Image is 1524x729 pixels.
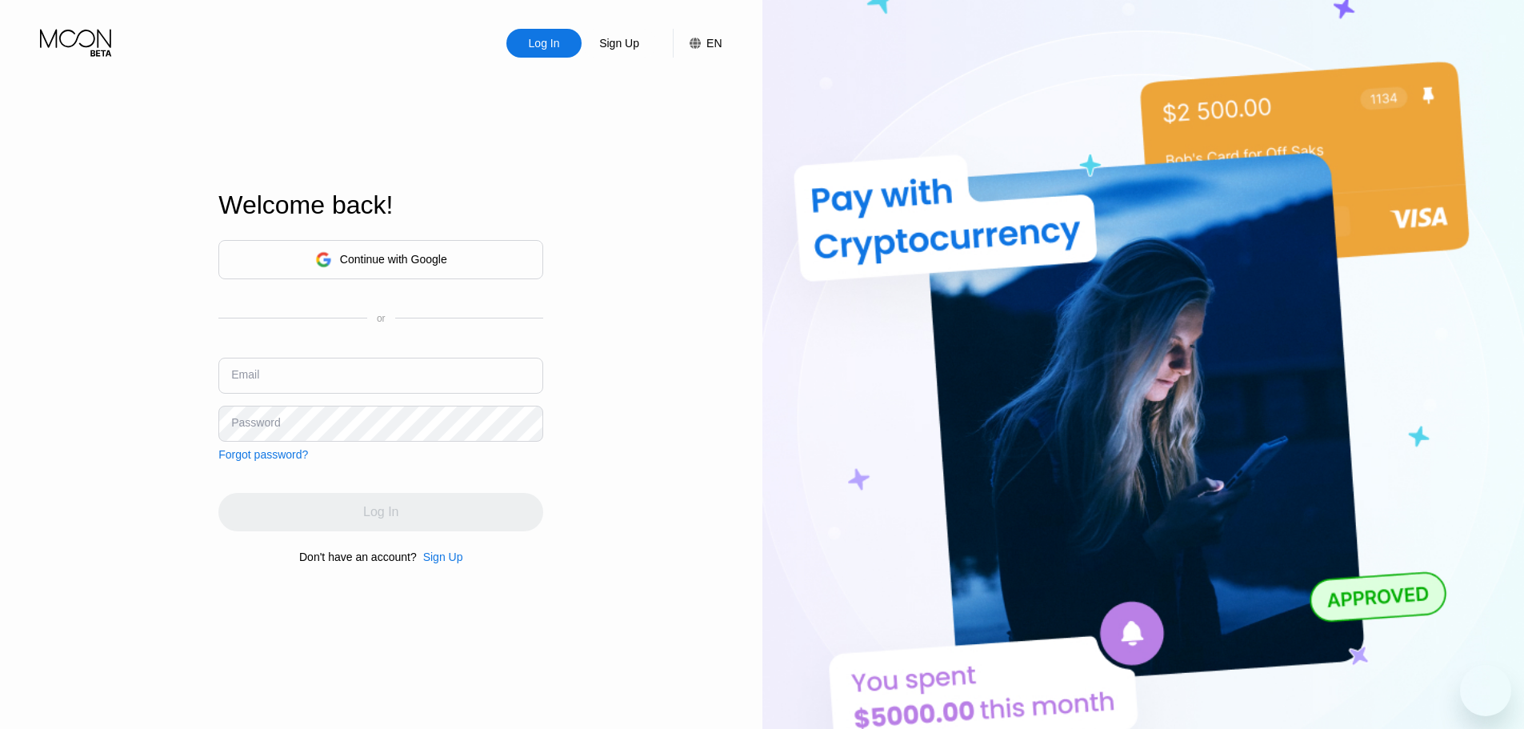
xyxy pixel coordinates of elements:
[218,448,308,461] div: Forgot password?
[706,37,722,50] div: EN
[582,29,657,58] div: Sign Up
[423,551,463,563] div: Sign Up
[673,29,722,58] div: EN
[231,416,280,429] div: Password
[299,551,417,563] div: Don't have an account?
[377,313,386,324] div: or
[598,35,641,51] div: Sign Up
[218,190,543,220] div: Welcome back!
[506,29,582,58] div: Log In
[340,253,447,266] div: Continue with Google
[527,35,562,51] div: Log In
[218,240,543,279] div: Continue with Google
[417,551,463,563] div: Sign Up
[231,368,259,381] div: Email
[1460,665,1511,716] iframe: Button to launch messaging window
